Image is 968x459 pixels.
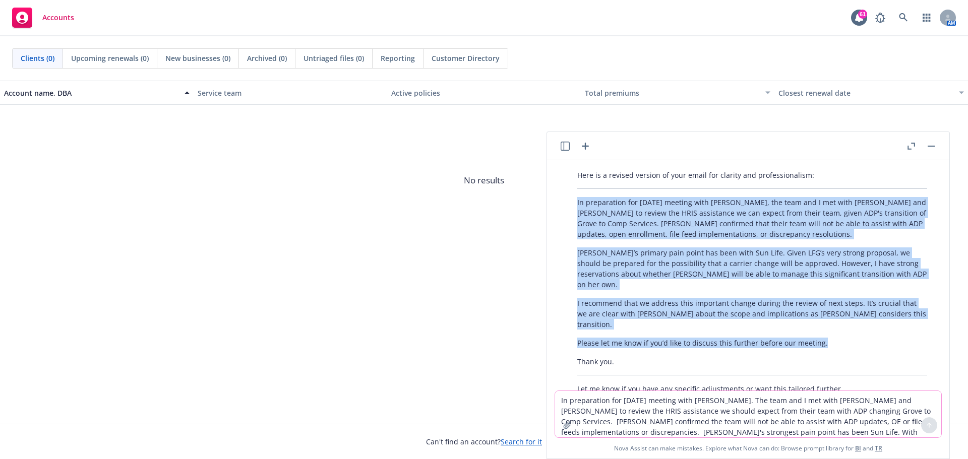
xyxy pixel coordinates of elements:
div: 61 [858,10,867,19]
p: Thank you. [577,356,927,367]
a: Search for it [501,437,542,446]
button: Active policies [387,81,581,105]
div: Active policies [391,88,577,98]
p: Here is a revised version of your email for clarity and professionalism: [577,170,927,180]
span: Upcoming renewals (0) [71,53,149,63]
a: Accounts [8,4,78,32]
a: Switch app [917,8,937,28]
p: I recommend that we address this important change during the review of next steps. It’s crucial t... [577,298,927,330]
div: Total premiums [585,88,759,98]
span: Customer Directory [432,53,500,63]
a: Search [893,8,914,28]
p: Please let me know if you’d like to discuss this further before our meeting. [577,338,927,348]
span: Archived (0) [247,53,287,63]
p: Let me know if you have any specific adjustments or want this tailored further. [577,383,927,394]
span: Can't find an account? [426,436,542,447]
div: Account name, DBA [4,88,178,98]
div: Closest renewal date [778,88,953,98]
a: Report a Bug [870,8,890,28]
span: Nova Assist can make mistakes. Explore what Nova can do: Browse prompt library for and [614,438,882,458]
span: Untriaged files (0) [304,53,364,63]
span: Reporting [381,53,415,63]
p: In preparation for [DATE] meeting with [PERSON_NAME], the team and I met with [PERSON_NAME] and [... [577,197,927,239]
div: Service team [198,88,383,98]
span: New businesses (0) [165,53,230,63]
a: TR [875,444,882,452]
button: Closest renewal date [774,81,968,105]
button: Service team [194,81,387,105]
button: Total premiums [581,81,774,105]
p: [PERSON_NAME]’s primary pain point has been with Sun Life. Given LFG’s very strong proposal, we s... [577,247,927,290]
span: Clients (0) [21,53,54,63]
span: Accounts [42,14,74,22]
a: BI [855,444,861,452]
